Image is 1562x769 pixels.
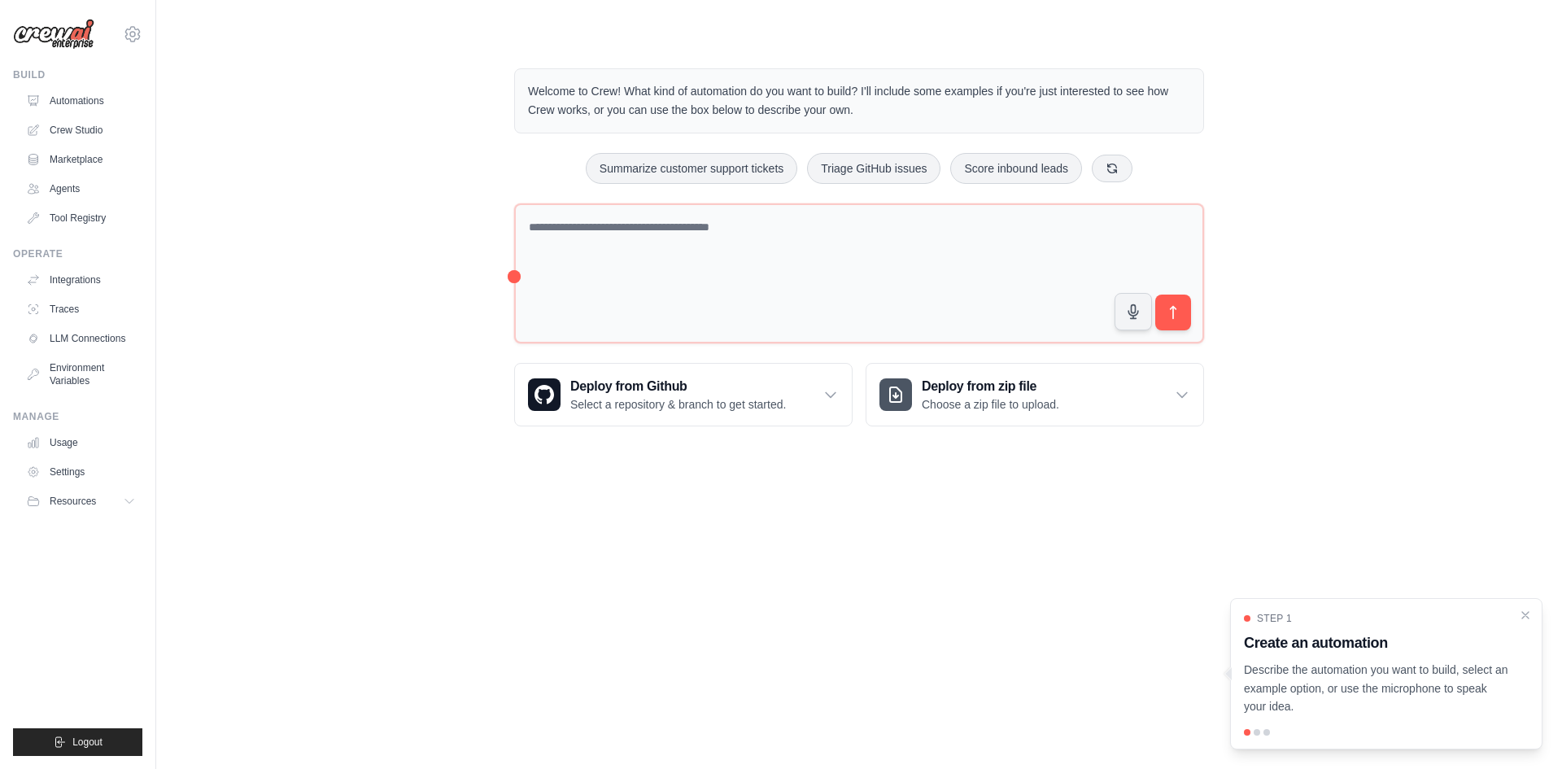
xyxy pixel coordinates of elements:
[20,146,142,173] a: Marketplace
[20,355,142,394] a: Environment Variables
[20,88,142,114] a: Automations
[13,19,94,50] img: Logo
[1257,612,1292,625] span: Step 1
[20,326,142,352] a: LLM Connections
[20,488,142,514] button: Resources
[1519,609,1532,622] button: Close walkthrough
[20,205,142,231] a: Tool Registry
[1244,661,1509,716] p: Describe the automation you want to build, select an example option, or use the microphone to spe...
[20,459,142,485] a: Settings
[72,736,103,749] span: Logout
[1244,631,1509,654] h3: Create an automation
[13,68,142,81] div: Build
[922,396,1059,413] p: Choose a zip file to upload.
[586,153,797,184] button: Summarize customer support tickets
[528,82,1190,120] p: Welcome to Crew! What kind of automation do you want to build? I'll include some examples if you'...
[20,267,142,293] a: Integrations
[807,153,940,184] button: Triage GitHub issues
[922,377,1059,396] h3: Deploy from zip file
[950,153,1082,184] button: Score inbound leads
[20,176,142,202] a: Agents
[20,296,142,322] a: Traces
[20,430,142,456] a: Usage
[13,247,142,260] div: Operate
[570,396,786,413] p: Select a repository & branch to get started.
[13,410,142,423] div: Manage
[20,117,142,143] a: Crew Studio
[570,377,786,396] h3: Deploy from Github
[13,728,142,756] button: Logout
[50,495,96,508] span: Resources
